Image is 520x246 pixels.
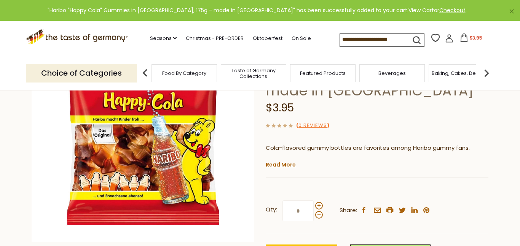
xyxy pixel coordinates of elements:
img: previous arrow [137,65,153,81]
a: Checkout [439,6,466,14]
a: On Sale [292,34,311,43]
p: Cola-flavored gummy bottles are favorites among Haribo gummy fans. [266,143,488,153]
p: Choice of Categories [26,64,137,83]
img: Haribo "Happy Cola" Gummies Made in Germany [32,19,254,242]
button: $3.95 [455,33,487,45]
h1: [PERSON_NAME] "Happy Cola" Gummies in [GEOGRAPHIC_DATA], 175g - made in [GEOGRAPHIC_DATA] [266,31,488,99]
div: "Haribo "Happy Cola" Gummies in [GEOGRAPHIC_DATA], 175g - made in [GEOGRAPHIC_DATA]" has been suc... [6,6,508,15]
strong: Qty: [266,205,277,214]
img: next arrow [479,65,494,81]
a: Featured Products [300,70,346,76]
span: $3.95 [266,100,294,115]
a: Seasons [150,34,177,43]
span: $3.95 [470,35,482,41]
a: View Cart [408,6,434,14]
a: Oktoberfest [253,34,282,43]
a: × [509,9,514,14]
a: Baking, Cakes, Desserts [432,70,491,76]
a: 0 Reviews [298,122,327,130]
a: Christmas - PRE-ORDER [186,34,244,43]
a: Taste of Germany Collections [223,68,284,79]
span: ( ) [296,122,329,129]
a: Food By Category [162,70,206,76]
p: In [DATE], [DEMOGRAPHIC_DATA] [DEMOGRAPHIC_DATA] candy maker [PERSON_NAME] introduced a revolutio... [266,159,488,168]
span: Share: [340,206,357,215]
a: Beverages [378,70,406,76]
a: Read More [266,161,296,168]
input: Qty: [282,200,314,221]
